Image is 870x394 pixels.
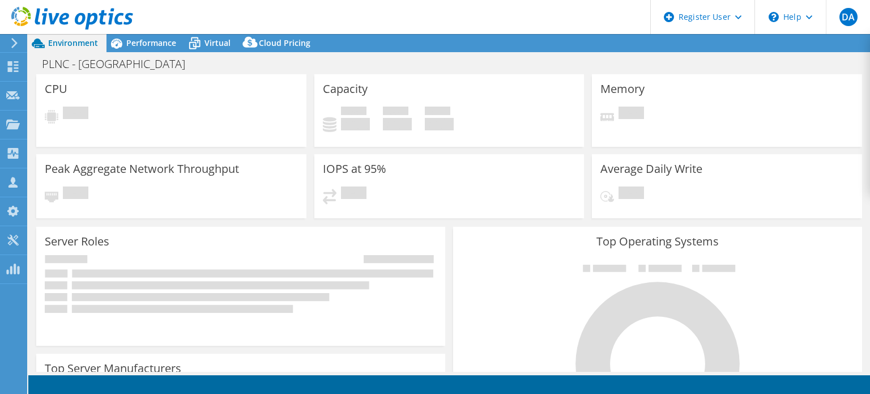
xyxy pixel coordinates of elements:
h3: Top Operating Systems [462,235,854,248]
h3: Average Daily Write [600,163,702,175]
h3: Memory [600,83,645,95]
span: Cloud Pricing [259,37,310,48]
h3: Server Roles [45,235,109,248]
h3: Peak Aggregate Network Throughput [45,163,239,175]
span: Total [425,107,450,118]
h3: Capacity [323,83,368,95]
svg: \n [769,12,779,22]
span: DA [839,8,858,26]
h4: 0 GiB [383,118,412,130]
span: Pending [341,187,366,202]
h3: IOPS at 95% [323,163,386,175]
h3: CPU [45,83,67,95]
span: Free [383,107,408,118]
h3: Top Server Manufacturers [45,362,181,375]
span: Pending [619,187,644,202]
h4: 0 GiB [341,118,370,130]
span: Used [341,107,366,118]
h4: 0 GiB [425,118,454,130]
h1: PLNC - [GEOGRAPHIC_DATA] [37,58,203,70]
span: Pending [63,187,88,202]
span: Performance [126,37,176,48]
span: Pending [619,107,644,122]
span: Pending [63,107,88,122]
span: Virtual [204,37,231,48]
span: Environment [48,37,98,48]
